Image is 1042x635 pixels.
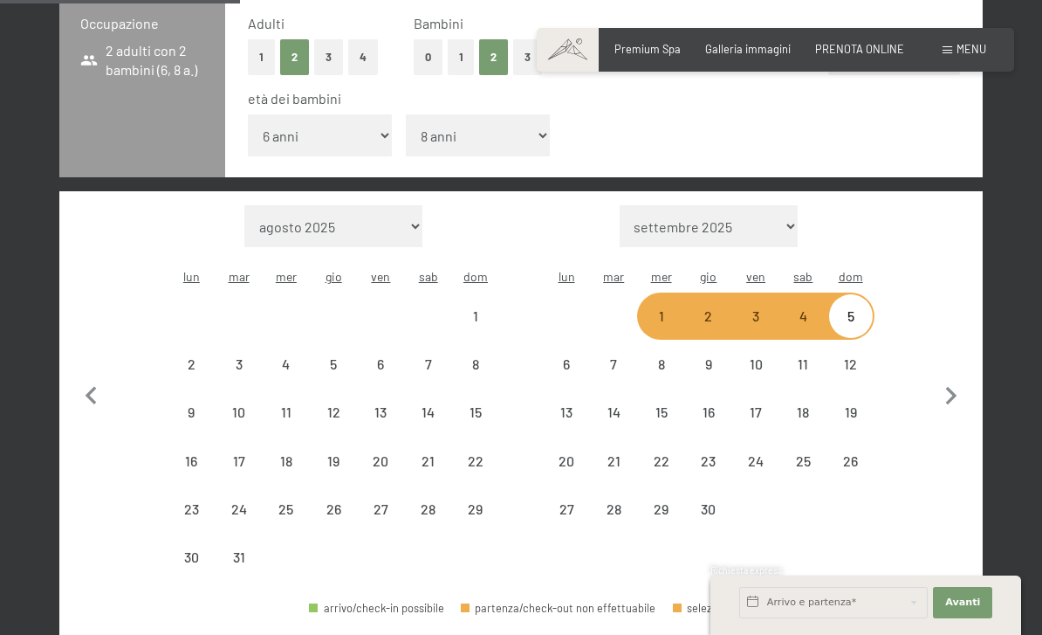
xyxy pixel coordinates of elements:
[639,454,682,498] div: 22
[168,486,215,533] div: Mon Mar 23 2026
[263,341,310,388] div: arrivo/check-in non effettuabile
[685,486,732,533] div: Thu Apr 30 2026
[545,357,588,401] div: 6
[264,454,308,498] div: 18
[685,341,732,388] div: Thu Apr 09 2026
[705,42,791,56] a: Galleria immagini
[169,550,213,594] div: 30
[590,438,637,485] div: arrivo/check-in non effettuabile
[405,438,452,485] div: Sat Mar 21 2026
[168,389,215,436] div: arrivo/check-in non effettuabile
[264,357,308,401] div: 4
[734,357,778,401] div: 10
[348,39,378,75] button: 4
[687,502,730,546] div: 30
[357,341,404,388] div: arrivo/check-in non effettuabile
[310,341,357,388] div: Thu Mar 05 2026
[933,205,970,582] button: Mese successivo
[452,341,499,388] div: Sun Mar 08 2026
[781,357,825,401] div: 11
[543,438,590,485] div: arrivo/check-in non effettuabile
[357,486,404,533] div: Fri Mar 27 2026
[637,293,684,340] div: arrivo/check-in non effettuabile
[405,438,452,485] div: arrivo/check-in non effettuabile
[637,486,684,533] div: arrivo/check-in non effettuabile
[687,405,730,449] div: 16
[590,486,637,533] div: arrivo/check-in non effettuabile
[215,438,262,485] div: Tue Mar 17 2026
[168,534,215,581] div: Mon Mar 30 2026
[215,486,262,533] div: arrivo/check-in non effettuabile
[263,486,310,533] div: Wed Mar 25 2026
[216,454,260,498] div: 17
[405,341,452,388] div: arrivo/check-in non effettuabile
[280,39,309,75] button: 2
[590,389,637,436] div: arrivo/check-in non effettuabile
[168,438,215,485] div: Mon Mar 16 2026
[779,293,826,340] div: arrivo/check-in non effettuabile
[357,389,404,436] div: arrivo/check-in non effettuabile
[639,405,682,449] div: 15
[779,438,826,485] div: arrivo/check-in non effettuabile
[603,269,624,284] abbr: martedì
[215,486,262,533] div: Tue Mar 24 2026
[781,454,825,498] div: 25
[371,269,390,284] abbr: venerdì
[590,486,637,533] div: Tue Apr 28 2026
[452,438,499,485] div: Sun Mar 22 2026
[815,42,904,56] a: PRENOTA ONLINE
[215,341,262,388] div: arrivo/check-in non effettuabile
[637,389,684,436] div: arrivo/check-in non effettuabile
[637,341,684,388] div: Wed Apr 08 2026
[405,486,452,533] div: Sat Mar 28 2026
[956,42,986,56] span: Menu
[651,269,672,284] abbr: mercoledì
[407,357,450,401] div: 7
[359,405,402,449] div: 13
[687,357,730,401] div: 9
[215,389,262,436] div: arrivo/check-in non effettuabile
[461,603,656,614] div: partenza/check-out non effettuabile
[685,486,732,533] div: arrivo/check-in non effettuabile
[359,357,402,401] div: 6
[685,293,732,340] div: arrivo/check-in non effettuabile
[216,357,260,401] div: 3
[448,39,475,75] button: 1
[543,341,590,388] div: arrivo/check-in non effettuabile
[357,438,404,485] div: arrivo/check-in non effettuabile
[732,438,779,485] div: arrivo/check-in non effettuabile
[310,486,357,533] div: Thu Mar 26 2026
[827,389,874,436] div: arrivo/check-in non effettuabile
[454,405,497,449] div: 15
[169,454,213,498] div: 16
[452,438,499,485] div: arrivo/check-in non effettuabile
[452,293,499,340] div: Sun Mar 01 2026
[685,438,732,485] div: Thu Apr 23 2026
[357,438,404,485] div: Fri Mar 20 2026
[827,438,874,485] div: Sun Apr 26 2026
[168,341,215,388] div: arrivo/check-in non effettuabile
[732,389,779,436] div: arrivo/check-in non effettuabile
[310,438,357,485] div: Thu Mar 19 2026
[685,293,732,340] div: Thu Apr 02 2026
[513,39,542,75] button: 3
[732,341,779,388] div: arrivo/check-in non effettuabile
[452,293,499,340] div: arrivo/check-in non effettuabile
[407,454,450,498] div: 21
[827,341,874,388] div: Sun Apr 12 2026
[592,454,635,498] div: 21
[310,341,357,388] div: arrivo/check-in non effettuabile
[590,341,637,388] div: arrivo/check-in non effettuabile
[310,486,357,533] div: arrivo/check-in non effettuabile
[80,14,204,33] h3: Occupazione
[639,357,682,401] div: 8
[732,293,779,340] div: Fri Apr 03 2026
[614,42,681,56] span: Premium Spa
[248,15,284,31] span: Adulti
[685,438,732,485] div: arrivo/check-in non effettuabile
[827,293,874,340] div: arrivo/check-in non effettuabile
[405,341,452,388] div: Sat Mar 07 2026
[779,341,826,388] div: Sat Apr 11 2026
